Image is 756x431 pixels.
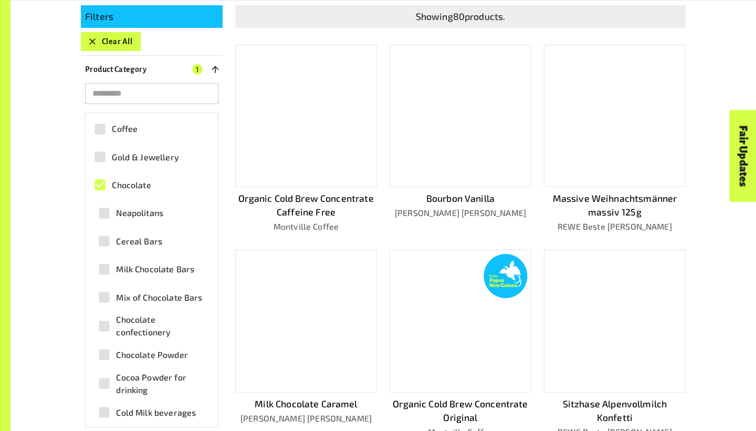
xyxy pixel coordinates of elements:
[85,9,218,24] p: Filters
[235,191,377,219] p: Organic Cold Brew Concentrate Caffeine Free
[544,397,686,425] p: Sitzhase Alpenvollmilch Konfetti
[239,9,681,24] p: Showing 80 products.
[116,348,187,361] span: Chocolate Powder
[112,151,178,163] span: Gold & Jewellery
[116,313,204,338] span: Chocolate confectionery
[390,397,531,425] p: Organic Cold Brew Concentrate Original
[544,220,686,233] p: REWE Beste [PERSON_NAME]
[390,191,531,206] p: Bourbon Vanilla
[116,406,196,419] span: Cold Milk beverages
[116,235,162,248] span: Cereal Bars
[81,60,223,79] button: Product Category
[544,191,686,219] p: Massive Weihnachtsmänner massiv 125g
[112,122,138,135] span: Coffee
[81,32,141,51] button: Clear All
[235,397,377,411] p: Milk Chocolate Caramel
[116,291,202,304] span: Mix of Chocolate Bars
[390,45,531,233] a: Bourbon Vanilla[PERSON_NAME] [PERSON_NAME]
[116,263,194,275] span: Milk Chocolate Bars
[116,371,204,396] span: Cocoa Powder for drinking
[116,207,163,219] span: Neapolitans
[192,64,203,75] span: 1
[235,412,377,425] p: [PERSON_NAME] [PERSON_NAME]
[112,179,151,191] span: Chocolate
[390,207,531,219] p: [PERSON_NAME] [PERSON_NAME]
[544,45,686,233] a: Massive Weihnachtsmänner massiv 125gREWE Beste [PERSON_NAME]
[235,220,377,233] p: Montville Coffee
[235,45,377,233] a: Organic Cold Brew Concentrate Caffeine FreeMontville Coffee
[85,63,146,76] p: Product Category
